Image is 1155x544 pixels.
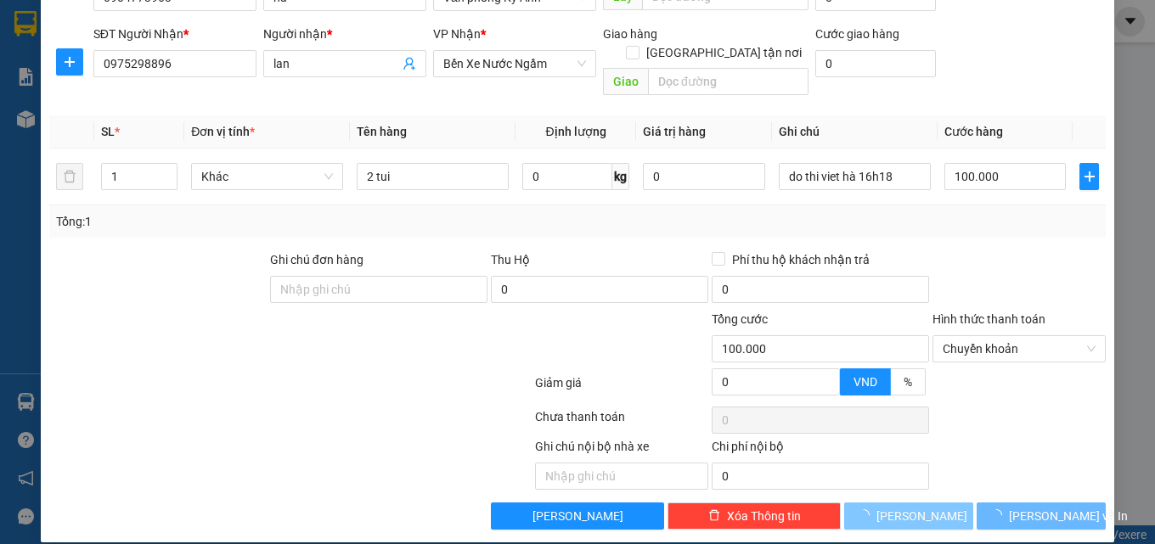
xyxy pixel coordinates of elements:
[603,27,657,41] span: Giao hàng
[772,115,938,149] th: Ghi chú
[1079,163,1099,190] button: plus
[270,253,363,266] label: Ghi chú đơn hàng
[532,507,623,525] span: [PERSON_NAME]
[357,125,407,138] span: Tên hàng
[668,502,841,530] button: deleteXóa Thông tin
[643,163,765,190] input: 0
[533,373,710,403] div: Giảm giá
[603,68,648,95] span: Giao
[403,57,416,70] span: user-add
[648,68,808,95] input: Dọc đường
[815,27,899,41] label: Cước giao hàng
[1009,507,1128,525] span: [PERSON_NAME] và In
[270,276,487,303] input: Ghi chú đơn hàng
[854,375,877,389] span: VND
[643,125,706,138] span: Giá trị hàng
[844,502,973,530] button: [PERSON_NAME]
[263,25,426,43] div: Người nhận
[990,509,1009,521] span: loading
[56,212,448,231] div: Tổng: 1
[932,312,1045,326] label: Hình thức thanh toán
[433,27,481,41] span: VP Nhận
[977,502,1106,530] button: [PERSON_NAME] và In
[535,437,708,463] div: Ghi chú nội bộ nhà xe
[779,163,931,190] input: Ghi Chú
[56,48,83,76] button: plus
[612,163,629,190] span: kg
[101,125,115,138] span: SL
[535,463,708,490] input: Nhập ghi chú
[815,50,936,77] input: Cước giao hàng
[708,509,720,523] span: delete
[639,43,808,62] span: [GEOGRAPHIC_DATA] tận nơi
[357,163,509,190] input: VD: Bàn, Ghế
[944,125,1003,138] span: Cước hàng
[491,502,664,530] button: [PERSON_NAME]
[546,125,606,138] span: Định lượng
[56,163,83,190] button: delete
[201,164,333,189] span: Khác
[533,407,710,437] div: Chưa thanh toán
[712,437,929,463] div: Chi phí nội bộ
[712,312,768,326] span: Tổng cước
[191,125,255,138] span: Đơn vị tính
[727,507,801,525] span: Xóa Thông tin
[491,253,530,266] span: Thu Hộ
[93,25,256,43] div: SĐT Người Nhận
[858,509,876,521] span: loading
[876,507,967,525] span: [PERSON_NAME]
[904,375,912,389] span: %
[1080,170,1098,183] span: plus
[57,55,82,69] span: plus
[443,51,586,76] span: Bến Xe Nước Ngầm
[943,336,1096,362] span: Chuyển khoản
[725,250,876,269] span: Phí thu hộ khách nhận trả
